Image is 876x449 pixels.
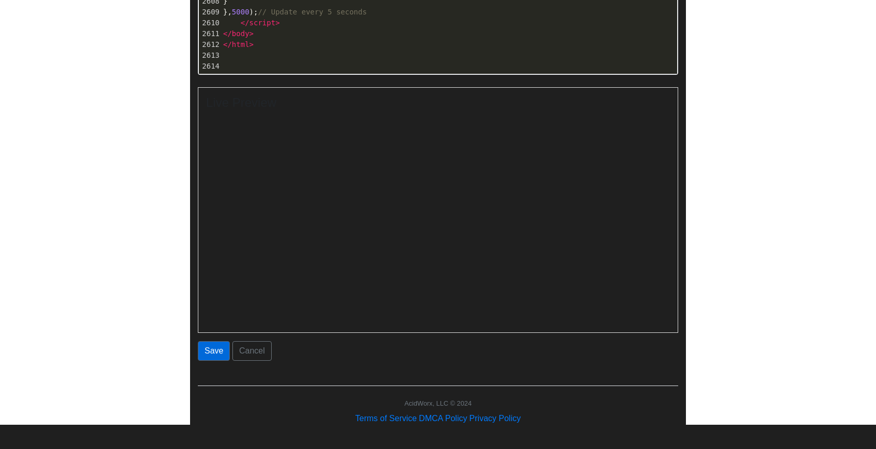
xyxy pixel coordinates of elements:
[355,412,521,425] div: | |
[199,61,221,72] div: 2614
[232,40,249,49] span: html
[404,398,472,408] div: AcidWorx, LLC © 2024
[275,19,279,27] span: >
[249,19,276,27] span: script
[249,29,254,38] span: >
[258,8,367,16] span: // Update every 5 seconds
[199,39,221,50] div: 2612
[199,18,221,28] div: 2610
[199,28,221,39] div: 2611
[232,29,249,38] span: body
[223,40,232,49] span: </
[232,341,272,361] a: Cancel
[470,414,521,423] a: Privacy Policy
[199,7,221,18] div: 2609
[199,50,221,61] div: 2613
[232,8,249,16] span: 5000
[249,40,254,49] span: >
[206,95,670,110] h4: Live Preview
[241,19,249,27] span: </
[223,8,367,16] span: }, );
[419,414,467,423] a: DMCA Policy
[198,341,230,361] button: Save
[355,414,417,423] a: Terms of Service
[223,29,232,38] span: </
